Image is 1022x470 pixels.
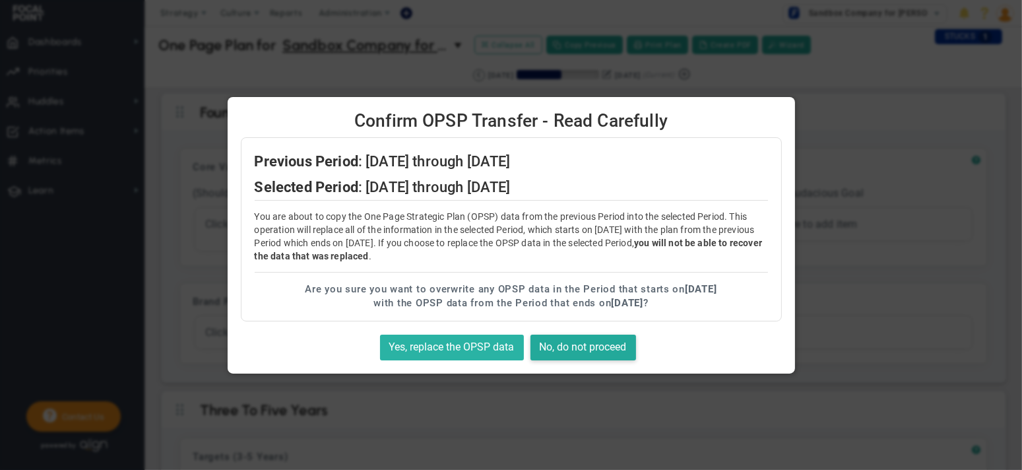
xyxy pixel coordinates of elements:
[255,179,358,195] strong: Selected Period
[238,110,784,132] span: Confirm OPSP Transfer - Read Carefully
[255,210,768,263] p: You are about to copy the One Page Strategic Plan (OPSP) data from the previous Period into the s...
[255,283,768,311] h3: Are you sure you want to overwrite any OPSP data in the Period that starts on with the OPSP data ...
[685,283,717,295] strong: [DATE]
[255,153,358,170] strong: Previous Period
[255,151,768,174] h2: : [DATE] through [DATE]
[530,335,636,360] button: No, do not proceed
[380,335,524,360] button: Yes, replace the OPSP data
[612,297,644,309] strong: [DATE]
[255,177,768,200] h2: : [DATE] through [DATE]
[255,238,763,261] strong: you will not be able to recover the data that was replaced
